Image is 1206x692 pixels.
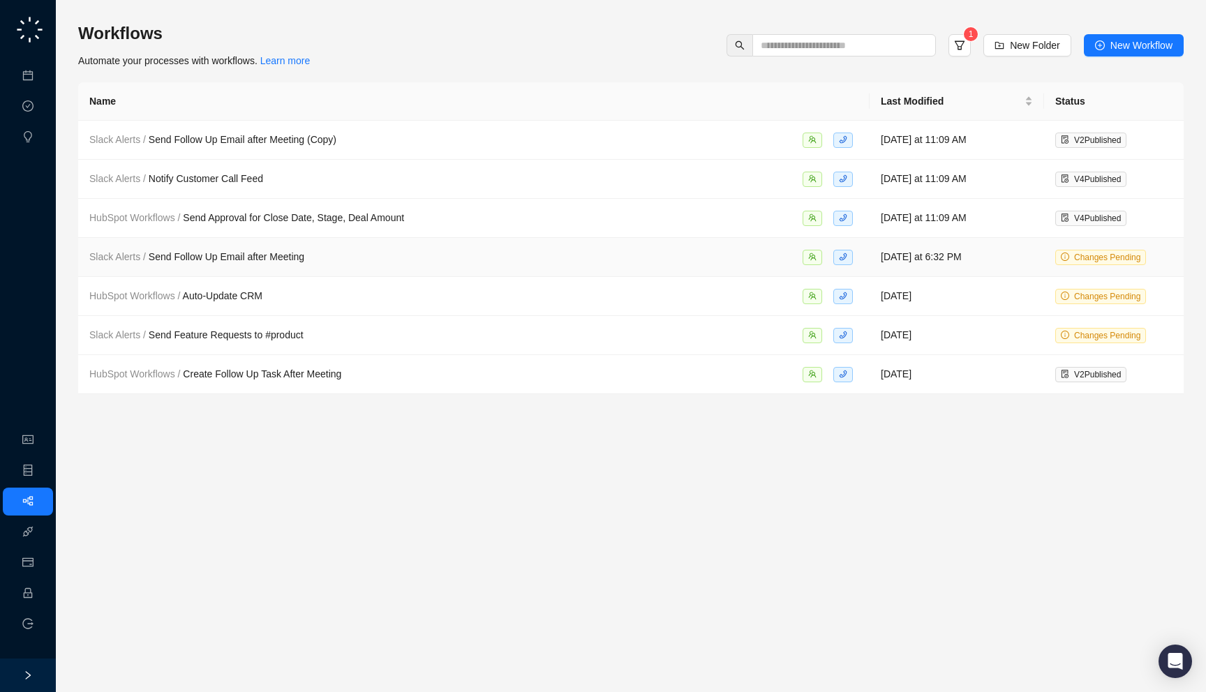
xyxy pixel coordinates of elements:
[808,370,817,378] span: team
[89,368,183,379] span: HubSpot Workflows /
[1061,253,1069,261] span: info-circle
[1061,370,1069,378] span: file-done
[870,82,1044,121] th: Last Modified
[1010,38,1060,53] span: New Folder
[964,27,978,41] sup: 1
[89,329,304,340] span: Send Feature Requests to #product
[89,173,263,184] span: Notify Customer Call Feed
[1159,645,1192,678] div: Open Intercom Messenger
[983,34,1071,57] button: New Folder
[89,329,149,340] span: Slack Alerts /
[78,82,870,121] th: Name
[89,173,149,184] span: Slack Alerts /
[839,331,847,339] span: phone
[870,121,1044,160] td: [DATE] at 11:09 AM
[89,251,304,262] span: Send Follow Up Email after Meeting
[23,670,33,680] span: right
[89,290,262,301] span: Auto-Update CRM
[808,292,817,300] span: team
[808,174,817,183] span: team
[735,40,745,50] span: search
[1061,331,1069,339] span: info-circle
[808,253,817,261] span: team
[839,292,847,300] span: phone
[808,331,817,339] span: team
[1074,292,1140,301] span: Changes Pending
[870,355,1044,394] td: [DATE]
[870,316,1044,355] td: [DATE]
[89,368,341,379] span: Create Follow Up Task After Meeting
[995,40,1004,50] span: folder-add
[89,290,183,301] span: HubSpot Workflows /
[1061,135,1069,144] span: file-done
[22,618,33,629] span: logout
[969,29,974,39] span: 1
[1074,253,1140,262] span: Changes Pending
[89,212,404,223] span: Send Approval for Close Date, Stage, Deal Amount
[1074,174,1121,184] span: V 4 Published
[1084,34,1184,57] button: New Workflow
[1061,174,1069,183] span: file-done
[14,14,45,45] img: logo-small-C4UdH2pc.png
[89,212,183,223] span: HubSpot Workflows /
[1061,292,1069,300] span: info-circle
[89,251,149,262] span: Slack Alerts /
[808,135,817,144] span: team
[1074,331,1140,340] span: Changes Pending
[881,93,1022,109] span: Last Modified
[260,55,311,66] a: Learn more
[1074,370,1121,379] span: V 2 Published
[1095,40,1105,50] span: plus-circle
[839,135,847,144] span: phone
[839,253,847,261] span: phone
[870,160,1044,199] td: [DATE] at 11:09 AM
[1074,213,1121,223] span: V 4 Published
[1074,135,1121,145] span: V 2 Published
[954,40,965,51] span: filter
[1061,213,1069,222] span: file-done
[808,213,817,222] span: team
[78,55,310,66] span: Automate your processes with workflows.
[1110,38,1172,53] span: New Workflow
[839,370,847,378] span: phone
[89,134,149,145] span: Slack Alerts /
[1044,82,1184,121] th: Status
[78,22,310,45] h3: Workflows
[870,199,1044,238] td: [DATE] at 11:09 AM
[870,277,1044,316] td: [DATE]
[870,238,1044,277] td: [DATE] at 6:32 PM
[89,134,336,145] span: Send Follow Up Email after Meeting (Copy)
[839,213,847,222] span: phone
[839,174,847,183] span: phone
